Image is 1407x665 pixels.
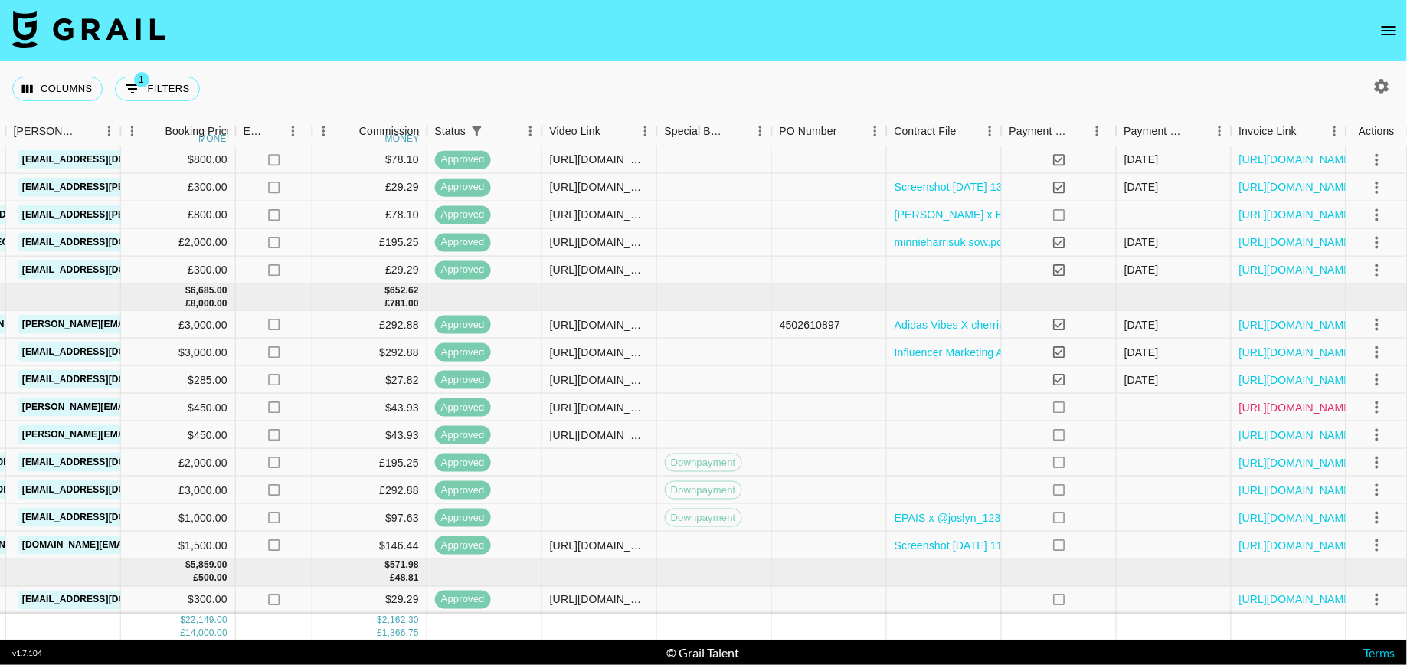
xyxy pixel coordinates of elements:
[191,297,227,310] div: 8,000.00
[18,150,190,169] a: [EMAIL_ADDRESS][DOMAIN_NAME]
[435,510,491,525] span: approved
[377,613,382,626] div: $
[895,538,1055,553] a: Screenshot [DATE] 11.02.01.png
[665,116,728,146] div: Special Booking Type
[1124,234,1159,250] div: 22/07/2025
[121,229,236,257] div: £2,000.00
[312,174,427,201] div: £29.29
[487,120,509,142] button: Sort
[180,613,185,626] div: $
[550,152,649,167] div: https://www.tiktok.com/@tompowelll/photo/7522888521527397654
[121,339,236,366] div: $3,000.00
[185,613,227,626] div: 22,149.00
[1124,116,1187,146] div: Payment Sent Date
[1364,587,1390,613] button: select merge strategy
[395,572,419,585] div: 48.81
[435,116,466,146] div: Status
[1364,201,1390,228] button: select merge strategy
[18,178,268,197] a: [EMAIL_ADDRESS][PERSON_NAME][DOMAIN_NAME]
[385,134,420,143] div: money
[18,233,190,252] a: [EMAIL_ADDRESS][DOMAIN_NAME]
[634,120,657,142] button: Menu
[1364,367,1390,393] button: select merge strategy
[121,532,236,559] div: $1,500.00
[542,116,657,146] div: Video Link
[1209,120,1232,142] button: Menu
[1364,477,1390,503] button: select merge strategy
[18,480,190,500] a: [EMAIL_ADDRESS][DOMAIN_NAME]
[312,532,427,559] div: $146.44
[18,342,190,362] a: [EMAIL_ADDRESS][DOMAIN_NAME]
[312,449,427,477] div: £195.25
[312,477,427,504] div: £292.88
[435,593,491,608] span: approved
[385,559,391,572] div: $
[18,260,190,280] a: [EMAIL_ADDRESS][DOMAIN_NAME]
[390,559,419,572] div: 571.98
[600,120,622,142] button: Sort
[198,572,227,585] div: 500.00
[550,317,649,332] div: https://www.tiktok.com/@cherriecherry_/video/7538850351185759510?is_from_webapp=1&sender_device=p...
[1364,422,1390,448] button: select merge strategy
[18,508,190,527] a: [EMAIL_ADDRESS][DOMAIN_NAME]
[1117,116,1232,146] div: Payment Sent Date
[895,207,1330,222] a: [PERSON_NAME] x Estrid Influencer Agreement - [PERSON_NAME] ([DATE]) signed.pdf
[550,179,649,195] div: https://www.tiktok.com/@cherriecherry_/video/7533987890913725718?is_from_webapp=1&sender_device=p...
[1009,116,1069,146] div: Payment Sent
[1239,234,1355,250] a: [URL][DOMAIN_NAME]
[1124,152,1159,167] div: 05/08/2025
[134,72,149,87] span: 1
[312,339,427,366] div: $292.88
[12,77,103,101] button: Select columns
[666,645,739,660] div: © Grail Talent
[1069,120,1091,142] button: Sort
[312,394,427,421] div: $43.93
[435,455,491,470] span: approved
[837,120,859,142] button: Sort
[550,116,601,146] div: Video Link
[1373,15,1404,46] button: open drawer
[1239,317,1355,332] a: [URL][DOMAIN_NAME]
[18,315,347,334] a: [PERSON_NAME][EMAIL_ADDRESS][PERSON_NAME][DOMAIN_NAME]
[895,510,1228,526] a: EPAIS x @joslyn_12345678910_Paid Partnership Agreement (1).pdf
[185,559,191,572] div: $
[1239,152,1355,167] a: [URL][DOMAIN_NAME]
[185,284,191,297] div: $
[382,627,419,640] div: 1,366.75
[427,116,542,146] div: Status
[312,586,427,614] div: $29.29
[121,586,236,614] div: $300.00
[1324,120,1346,142] button: Menu
[390,284,419,297] div: 652.62
[312,120,335,142] button: Menu
[1124,179,1159,195] div: 19/08/2025
[864,120,887,142] button: Menu
[1239,483,1355,498] a: [URL][DOMAIN_NAME]
[18,205,268,224] a: [EMAIL_ADDRESS][PERSON_NAME][DOMAIN_NAME]
[435,180,491,195] span: approved
[435,538,491,552] span: approved
[1364,312,1390,338] button: select merge strategy
[749,120,772,142] button: Menu
[1364,146,1390,172] button: select merge strategy
[1364,505,1390,531] button: select merge strategy
[895,317,1144,332] a: Adidas Vibes X cherriecherry Contract SIGNED.pdf
[121,366,236,394] div: $285.00
[265,120,286,142] button: Sort
[1364,395,1390,421] button: select merge strategy
[550,234,649,250] div: https://www.instagram.com/reel/DMZ3pnJIBQh/
[12,648,42,658] div: v 1.7.104
[236,116,312,146] div: Expenses: Remove Commission?
[1187,120,1209,142] button: Sort
[1364,532,1390,559] button: select merge strategy
[466,120,487,142] button: Show filters
[144,120,165,142] button: Sort
[198,134,233,143] div: money
[435,263,491,277] span: approved
[895,116,957,146] div: Contract File
[18,536,267,555] a: [DOMAIN_NAME][EMAIL_ADDRESS][DOMAIN_NAME]
[728,120,749,142] button: Sort
[435,208,491,222] span: approved
[1239,179,1355,195] a: [URL][DOMAIN_NAME]
[121,394,236,421] div: $450.00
